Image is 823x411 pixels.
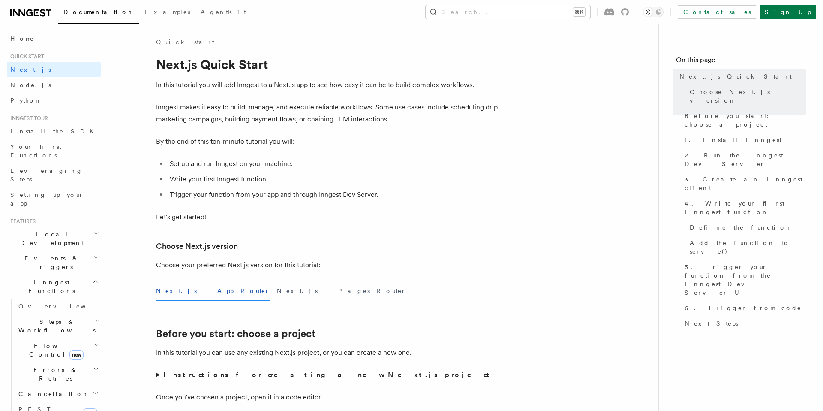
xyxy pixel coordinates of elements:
span: Errors & Retries [15,366,93,383]
button: Events & Triggers [7,251,101,275]
button: Local Development [7,227,101,251]
strong: Instructions for creating a new Next.js project [163,371,493,379]
span: Next.js Quick Start [679,72,792,81]
a: 1. Install Inngest [681,132,806,148]
span: Home [10,34,34,43]
a: 3. Create an Inngest client [681,172,806,196]
span: 4. Write your first Inngest function [685,199,806,216]
a: Node.js [7,77,101,93]
span: Cancellation [15,390,89,398]
a: Documentation [58,3,139,24]
a: 4. Write your first Inngest function [681,196,806,220]
p: In this tutorial you will add Inngest to a Next.js app to see how easy it can be to build complex... [156,79,499,91]
li: Write your first Inngest function. [167,173,499,185]
span: Steps & Workflows [15,317,96,335]
kbd: ⌘K [573,8,585,16]
a: Before you start: choose a project [681,108,806,132]
a: Python [7,93,101,108]
a: Quick start [156,38,214,46]
p: By the end of this ten-minute tutorial you will: [156,136,499,148]
a: Choose Next.js version [156,240,238,252]
a: Your first Functions [7,139,101,163]
p: Once you've chosen a project, open it in a code editor. [156,391,499,403]
a: 6. Trigger from code [681,300,806,316]
span: Examples [144,9,190,15]
a: Overview [15,299,101,314]
button: Errors & Retries [15,362,101,386]
a: Add the function to serve() [686,235,806,259]
span: Events & Triggers [7,254,93,271]
p: Inngest makes it easy to build, manage, and execute reliable workflows. Some use cases include sc... [156,101,499,125]
span: Choose Next.js version [690,88,806,105]
a: Next.js [7,62,101,77]
button: Search...⌘K [426,5,590,19]
button: Toggle dark mode [643,7,664,17]
a: Leveraging Steps [7,163,101,187]
a: AgentKit [195,3,251,23]
span: Before you start: choose a project [685,112,806,129]
span: Install the SDK [10,128,99,135]
span: Next Steps [685,319,738,328]
span: Inngest tour [7,115,48,122]
a: Define the function [686,220,806,235]
span: Overview [18,303,107,310]
span: AgentKit [201,9,246,15]
a: Home [7,31,101,46]
a: Examples [139,3,195,23]
span: Setting up your app [10,191,84,207]
span: Add the function to serve() [690,239,806,256]
a: 5. Trigger your function from the Inngest Dev Server UI [681,259,806,300]
h1: Next.js Quick Start [156,57,499,72]
button: Next.js - App Router [156,281,270,301]
h4: On this page [676,55,806,69]
span: 5. Trigger your function from the Inngest Dev Server UI [685,263,806,297]
a: Choose Next.js version [686,84,806,108]
span: 1. Install Inngest [685,136,781,144]
p: Let's get started! [156,211,499,223]
span: Node.js [10,82,51,88]
a: Contact sales [678,5,756,19]
span: new [69,350,84,360]
span: Next.js [10,66,51,73]
span: Quick start [7,53,44,60]
a: Before you start: choose a project [156,328,315,340]
span: Documentation [63,9,134,15]
span: Python [10,97,42,104]
button: Inngest Functions [7,275,101,299]
a: Next Steps [681,316,806,331]
li: Trigger your function from your app and through Inngest Dev Server. [167,189,499,201]
button: Steps & Workflows [15,314,101,338]
span: Define the function [690,223,792,232]
span: 3. Create an Inngest client [685,175,806,192]
span: Your first Functions [10,143,61,159]
button: Flow Controlnew [15,338,101,362]
span: 2. Run the Inngest Dev Server [685,151,806,168]
span: Leveraging Steps [10,167,83,183]
a: Setting up your app [7,187,101,211]
span: Features [7,218,36,225]
summary: Instructions for creating a new Next.js project [156,369,499,381]
button: Cancellation [15,386,101,402]
button: Next.js - Pages Router [277,281,406,301]
span: Local Development [7,230,93,247]
p: In this tutorial you can use any existing Next.js project, or you can create a new one. [156,347,499,359]
a: 2. Run the Inngest Dev Server [681,148,806,172]
p: Choose your preferred Next.js version for this tutorial: [156,259,499,271]
a: Next.js Quick Start [676,69,806,84]
span: Flow Control [15,341,94,359]
a: Install the SDK [7,124,101,139]
a: Sign Up [760,5,816,19]
span: Inngest Functions [7,278,93,295]
span: 6. Trigger from code [685,304,802,312]
li: Set up and run Inngest on your machine. [167,158,499,170]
